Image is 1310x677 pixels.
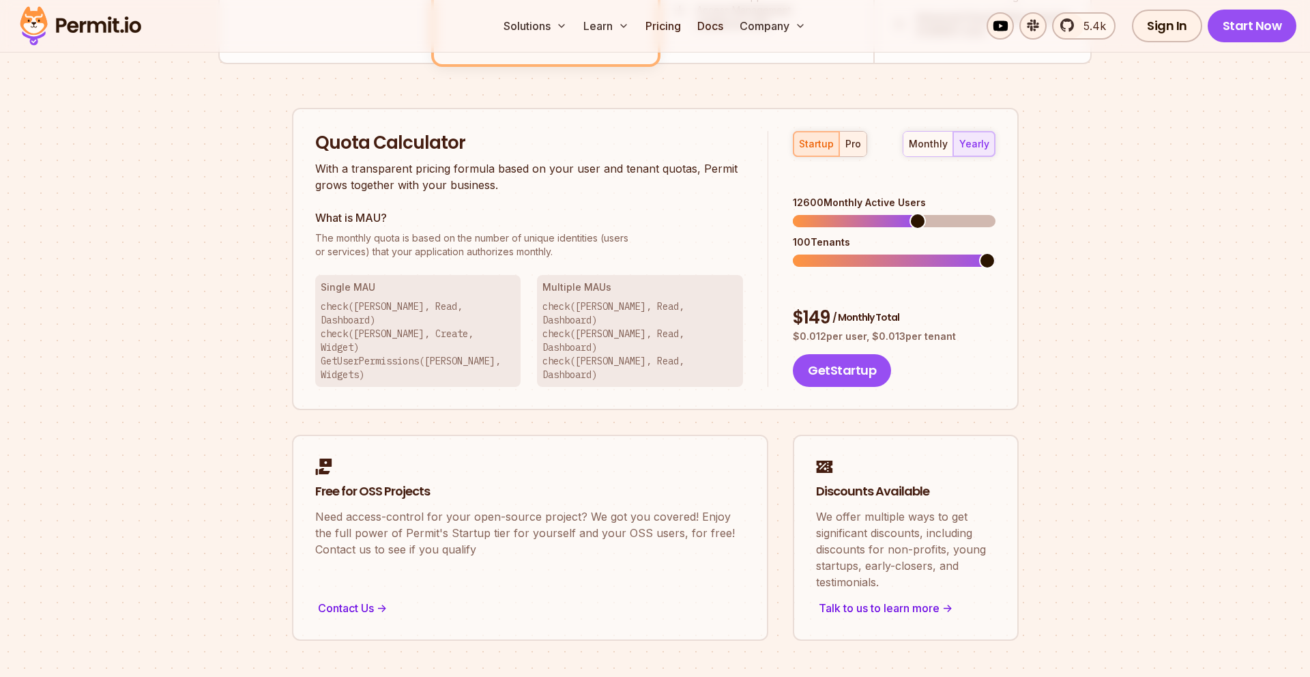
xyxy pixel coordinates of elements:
a: Start Now [1208,10,1297,42]
p: or services) that your application authorizes monthly. [315,231,744,259]
div: pro [845,137,861,151]
a: Discounts AvailableWe offer multiple ways to get significant discounts, including discounts for n... [793,435,1019,641]
a: 5.4k [1052,12,1116,40]
h3: What is MAU? [315,210,744,226]
button: Learn [578,12,635,40]
a: Pricing [640,12,686,40]
button: GetStartup [793,354,891,387]
a: Free for OSS ProjectsNeed access-control for your open-source project? We got you covered! Enjoy ... [292,435,768,641]
h2: Quota Calculator [315,131,744,156]
div: Contact Us [315,599,745,618]
span: -> [377,600,387,616]
p: check([PERSON_NAME], Read, Dashboard) check([PERSON_NAME], Create, Widget) GetUserPermissions([PE... [321,300,516,381]
div: 100 Tenants [793,235,995,249]
span: The monthly quota is based on the number of unique identities (users [315,231,744,245]
button: Solutions [498,12,572,40]
div: monthly [909,137,948,151]
p: $ 0.012 per user, $ 0.013 per tenant [793,330,995,343]
p: check([PERSON_NAME], Read, Dashboard) check([PERSON_NAME], Read, Dashboard) check([PERSON_NAME], ... [542,300,738,381]
h2: Discounts Available [816,483,995,500]
span: 5.4k [1075,18,1106,34]
h3: Multiple MAUs [542,280,738,294]
div: $ 149 [793,306,995,330]
div: Talk to us to learn more [816,599,995,618]
p: Need access-control for your open-source project? We got you covered! Enjoy the full power of Per... [315,508,745,558]
h2: Free for OSS Projects [315,483,745,500]
p: With a transparent pricing formula based on your user and tenant quotas, Permit grows together wi... [315,160,744,193]
span: / Monthly Total [832,311,899,324]
h3: Single MAU [321,280,516,294]
span: -> [942,600,952,616]
p: We offer multiple ways to get significant discounts, including discounts for non-profits, young s... [816,508,995,590]
div: 12600 Monthly Active Users [793,196,995,210]
img: Permit logo [14,3,147,49]
a: Sign In [1132,10,1202,42]
a: Docs [692,12,729,40]
button: Company [734,12,811,40]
